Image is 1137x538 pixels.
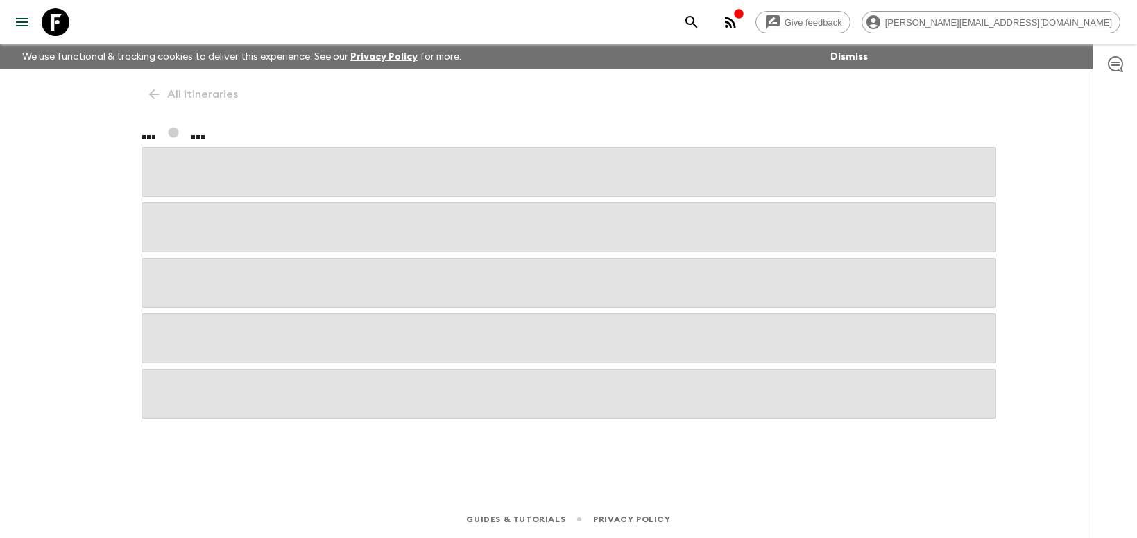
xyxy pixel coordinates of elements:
[142,119,996,147] h1: ... ...
[862,11,1120,33] div: [PERSON_NAME][EMAIL_ADDRESS][DOMAIN_NAME]
[593,512,670,527] a: Privacy Policy
[755,11,850,33] a: Give feedback
[350,52,418,62] a: Privacy Policy
[878,17,1120,28] span: [PERSON_NAME][EMAIL_ADDRESS][DOMAIN_NAME]
[8,8,36,36] button: menu
[777,17,850,28] span: Give feedback
[827,47,871,67] button: Dismiss
[678,8,706,36] button: search adventures
[17,44,467,69] p: We use functional & tracking cookies to deliver this experience. See our for more.
[466,512,565,527] a: Guides & Tutorials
